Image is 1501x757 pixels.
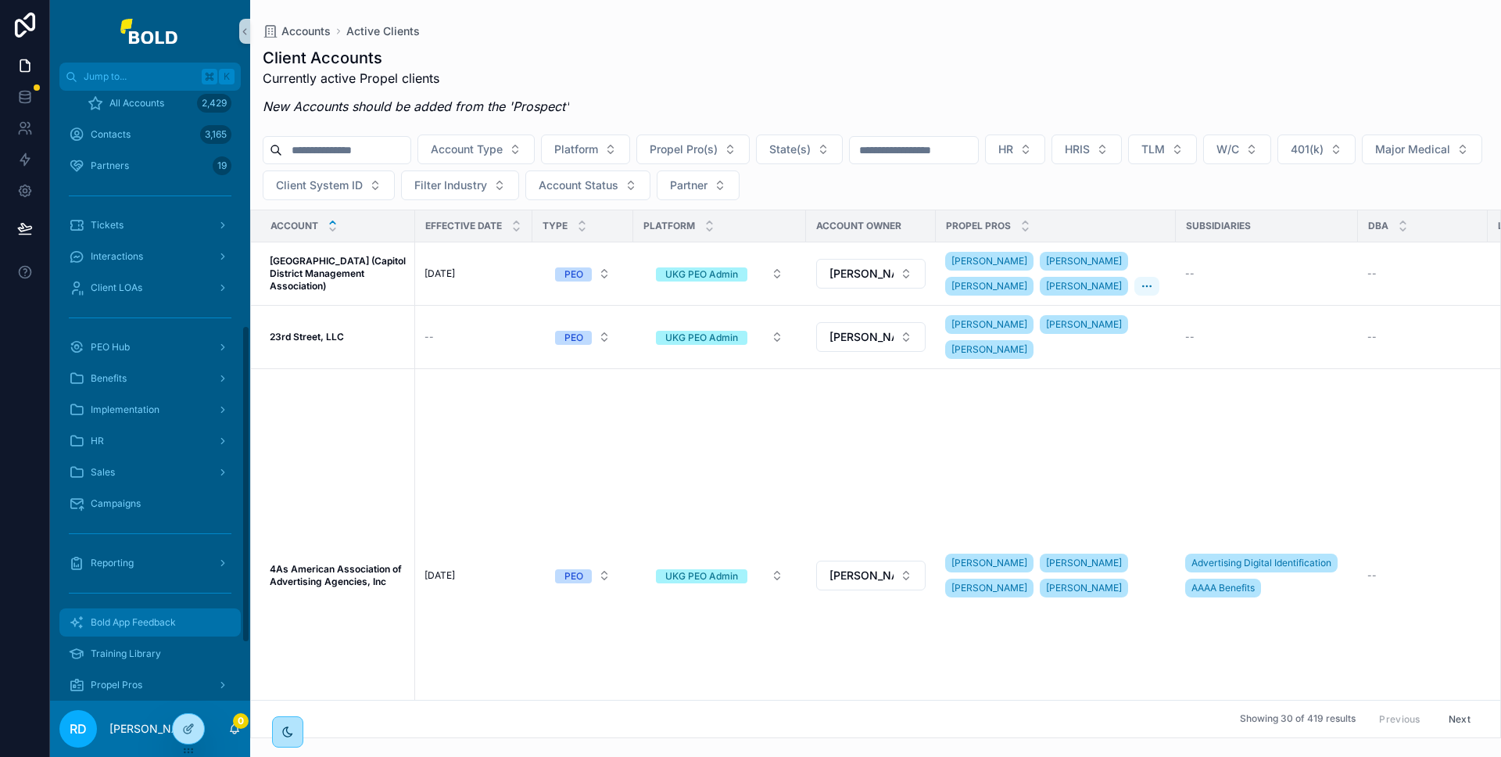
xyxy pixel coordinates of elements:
a: [PERSON_NAME] [1040,277,1128,296]
button: Select Button [401,170,519,200]
a: PEO Hub [59,333,241,361]
div: 19 [213,156,231,175]
button: Select Button [543,323,623,351]
span: DBA [1368,220,1388,232]
span: Sales [91,466,115,479]
span: [PERSON_NAME] [1046,318,1122,331]
a: -- [1367,569,1478,582]
span: HR [91,435,104,447]
div: UKG PEO Admin [665,267,738,282]
span: All Accounts [109,97,164,109]
span: Implementation [91,404,159,416]
a: AAAA Benefits [1185,579,1261,597]
a: Select Button [815,321,926,353]
div: scrollable content [50,91,250,701]
a: [PERSON_NAME] [945,252,1034,271]
span: PEO Hub [91,341,130,353]
span: -- [1185,331,1195,343]
button: Select Button [816,322,926,352]
span: Advertising Digital Identification [1191,557,1331,569]
strong: [GEOGRAPHIC_DATA] (Capitol District Management Association) [270,255,408,292]
span: Interactions [91,250,143,263]
span: -- [425,331,434,343]
span: Major Medical [1375,142,1450,157]
span: Contacts [91,128,131,141]
div: PEO [564,569,583,583]
span: Account Status [539,178,618,193]
span: [PERSON_NAME] [829,329,894,345]
button: Select Button [417,135,535,164]
span: Client System ID [276,178,363,193]
span: 401(k) [1291,142,1324,157]
span: [PERSON_NAME] [1046,255,1122,267]
a: Implementation [59,396,241,424]
strong: 23rd Street, LLC [270,331,344,343]
button: Select Button [1203,135,1271,164]
a: Interactions [59,242,241,271]
a: All Accounts2,429 [78,89,241,117]
button: Next [1438,707,1481,731]
span: [PERSON_NAME] [951,318,1027,331]
a: [PERSON_NAME][PERSON_NAME][PERSON_NAME] [945,312,1166,362]
span: Jump to... [84,70,195,83]
a: [DATE] [425,569,523,582]
a: Contacts3,165 [59,120,241,149]
button: Select Button [541,135,630,164]
span: Active Clients [346,23,420,39]
button: Select Button [636,135,750,164]
button: Select Button [1128,135,1197,164]
a: [PERSON_NAME] [945,277,1034,296]
button: Select Button [643,260,796,288]
span: Platform [554,142,598,157]
a: Client LOAs [59,274,241,302]
span: [PERSON_NAME] [1046,280,1122,292]
span: [PERSON_NAME] [829,568,894,583]
a: Accounts [263,23,331,39]
span: TLM [1141,142,1165,157]
a: Advertising Digital Identification [1185,554,1338,572]
a: Select Button [815,560,926,591]
span: Filter Industry [414,178,487,193]
div: UKG PEO Admin [665,331,738,345]
a: [PERSON_NAME] [1040,315,1128,334]
a: [GEOGRAPHIC_DATA] (Capitol District Management Association) [270,255,406,292]
span: Subsidiaries [1186,220,1251,232]
a: 23rd Street, LLC [270,331,406,343]
span: [PERSON_NAME] [1046,557,1122,569]
a: Select Button [643,259,797,289]
span: -- [1185,267,1195,280]
span: HR [998,142,1013,157]
a: [PERSON_NAME] [1040,579,1128,597]
span: [DATE] [425,267,455,280]
p: [PERSON_NAME] [109,721,199,737]
span: Account Owner [816,220,901,232]
span: Showing 30 of 419 results [1240,713,1356,726]
span: [PERSON_NAME] [951,280,1027,292]
span: Type [543,220,568,232]
a: -- [1185,267,1349,280]
a: Propel Pros [59,671,241,699]
span: W/C [1216,142,1239,157]
a: Tickets [59,211,241,239]
a: -- [425,331,523,343]
span: Benefits [91,372,127,385]
span: AAAA Benefits [1191,582,1255,594]
a: Select Button [643,561,797,590]
span: K [220,70,233,83]
a: Select Button [815,258,926,289]
a: [PERSON_NAME] [945,554,1034,572]
span: -- [1367,331,1377,343]
span: Account Type [431,142,503,157]
span: [PERSON_NAME] [1046,582,1122,594]
span: RD [70,719,87,738]
button: Jump to...K [59,63,241,91]
button: Select Button [657,170,740,200]
span: [PERSON_NAME] [829,266,894,282]
a: 4As American Association of Advertising Agencies, Inc [270,563,406,588]
button: Select Button [816,259,926,289]
a: Bold App Feedback [59,608,241,637]
button: Select Button [1362,135,1482,164]
button: Select Button [643,323,796,351]
span: Campaigns [91,497,141,510]
a: Select Button [643,322,797,352]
